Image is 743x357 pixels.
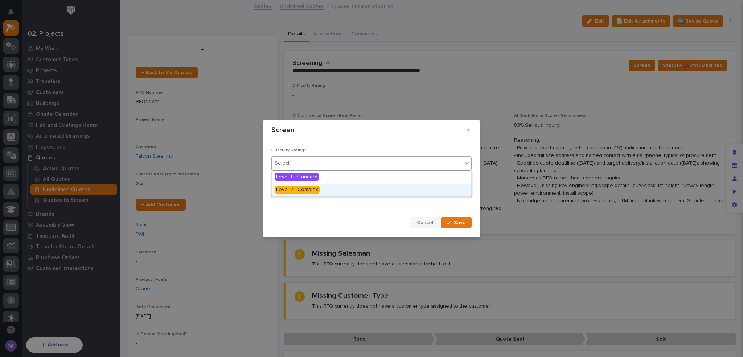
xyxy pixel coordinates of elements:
[64,155,79,161] span: [DATE]
[15,175,20,181] img: 1736555164131-43832dd5-751b-4058-ba23-39d91318e5a0
[7,92,13,98] div: 📖
[72,191,88,197] span: Pylon
[272,184,471,196] div: Level 2 - Complex
[112,136,132,145] button: See all
[42,89,95,102] a: 🔗Onboarding Call
[441,217,472,228] button: Save
[275,173,319,181] span: Level 1 - Standard
[15,156,20,162] img: 1736555164131-43832dd5-751b-4058-ba23-39d91318e5a0
[411,217,439,228] button: Cancel
[7,7,22,21] img: Stacker
[275,159,293,167] div: Select...
[15,112,28,125] img: 4614488137333_bcb353cd0bb836b1afe7_72.png
[22,175,59,181] span: [PERSON_NAME]
[60,155,63,161] span: •
[454,219,466,226] span: Save
[7,112,20,125] img: 1736555164131-43832dd5-751b-4058-ba23-39d91318e5a0
[45,92,51,98] div: 🔗
[22,155,59,161] span: [PERSON_NAME]
[4,89,42,102] a: 📖Help Docs
[271,126,295,134] p: Screen
[15,92,40,99] span: Help Docs
[60,175,63,181] span: •
[271,148,306,153] span: Difficulty Rating
[51,191,88,197] a: Powered byPylon
[7,40,132,52] p: How can we help?
[7,137,49,143] div: Past conversations
[7,29,132,40] p: Welcome 👋
[33,112,119,119] div: Start new chat
[417,219,433,226] span: Cancel
[7,168,19,180] img: Brittany
[123,114,132,123] button: Start new chat
[7,149,19,160] img: Brittany
[33,119,110,125] div: We're offline, we will be back soon!
[53,92,93,99] span: Onboarding Call
[64,175,79,181] span: [DATE]
[272,171,471,184] div: Level 1 - Standard
[275,186,320,194] span: Level 2 - Complex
